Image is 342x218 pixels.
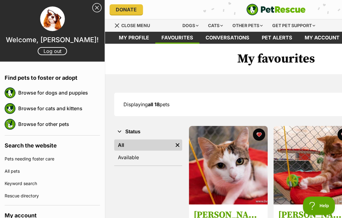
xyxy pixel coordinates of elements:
[92,3,102,12] a: Close Sidebar
[121,23,150,28] span: Close menu
[5,87,15,98] img: petrescue logo
[18,86,100,99] a: Browse for dogs and puppies
[114,138,182,165] div: Status
[5,135,100,153] h4: Search the website
[114,128,182,136] button: Status
[303,196,336,215] iframe: Help Scout Beacon - Open
[113,32,155,44] a: My profile
[246,4,306,15] a: PetRescue
[246,4,306,15] img: logo-e224e6f780fb5917bec1dbf3a21bbac754714ae5b6737aabdf751b685950b380.svg
[5,103,15,114] img: petrescue logo
[199,32,256,44] a: conversations
[18,118,100,131] a: Browse for other pets
[123,101,169,107] span: Displaying pets
[18,102,100,115] a: Browse for cats and kittens
[148,101,160,107] strong: all 18
[268,19,319,32] div: Get pet support
[110,4,143,15] a: Donate
[256,32,298,44] a: Pet alerts
[228,19,267,32] div: Other pets
[173,139,182,151] a: Remove filter
[38,47,67,55] a: Log out
[204,19,227,32] div: Cats
[5,119,15,130] img: petrescue logo
[5,177,100,190] a: Keyword search
[178,19,203,32] div: Dogs
[5,68,100,85] h4: Find pets to foster or adopt
[5,153,100,165] a: Pets needing foster care
[5,190,100,202] a: Rescue directory
[155,32,199,44] a: Favourites
[114,19,154,30] a: Menu
[114,139,173,151] a: All
[253,128,265,141] button: favourite
[114,152,182,163] a: Available
[40,6,65,31] img: profile image
[189,126,268,204] img: Hazel Moriarty
[5,165,100,177] a: All pets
